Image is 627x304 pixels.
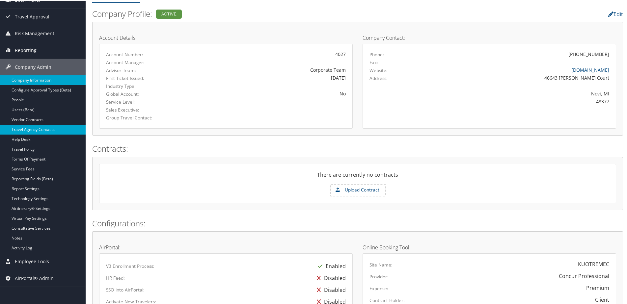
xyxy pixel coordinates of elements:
[363,244,616,249] h4: Online Booking Tool:
[369,74,388,81] label: Address:
[106,82,179,89] label: Industry Type:
[106,66,179,73] label: Advisor Team:
[15,269,54,286] span: AirPortal® Admin
[432,97,610,104] div: 48377
[571,66,609,72] a: [DOMAIN_NAME]
[369,66,388,73] label: Website:
[432,89,610,96] div: Novi, MI
[189,74,346,81] div: [DATE]
[106,106,179,113] label: Sales Executive:
[432,74,610,81] div: 46643 [PERSON_NAME] Court
[15,58,51,75] span: Company Admin
[189,66,346,73] div: Corporate Team
[15,8,49,24] span: Travel Approval
[559,271,609,279] div: Concur Professional
[106,51,179,57] label: Account Number:
[189,89,346,96] div: No
[369,59,378,65] label: Fax:
[99,35,353,40] h4: Account Details:
[568,50,609,57] div: [PHONE_NUMBER]
[106,74,179,81] label: First Ticket Issued:
[586,283,609,291] div: Premium
[369,261,393,267] label: Site Name:
[314,260,346,271] div: Enabled
[99,244,353,249] h4: AirPortal:
[106,274,125,281] label: HR Feed:
[369,51,384,57] label: Phone:
[331,184,385,195] label: Upload Contract
[595,295,609,303] div: Client
[99,170,616,183] div: There are currently no contracts
[608,10,623,17] a: Edit
[106,98,179,105] label: Service Level:
[106,286,145,292] label: SSO into AirPortal:
[156,9,182,18] div: Active
[15,41,37,58] span: Reporting
[92,142,623,154] h2: Contracts:
[369,273,389,279] label: Provider:
[189,50,346,57] div: 4027
[92,217,623,228] h2: Configurations:
[106,262,154,269] label: V3 Enrollment Process:
[106,59,179,65] label: Account Manager:
[313,271,346,283] div: Disabled
[369,296,405,303] label: Contract Holder:
[106,114,179,120] label: Group Travel Contact:
[106,90,179,97] label: Global Account:
[313,283,346,295] div: Disabled
[578,260,609,267] div: KUOTREMEC
[369,285,388,291] label: Expense:
[15,25,54,41] span: Risk Management
[92,8,443,19] h2: Company Profile:
[363,35,616,40] h4: Company Contact:
[15,253,49,269] span: Employee Tools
